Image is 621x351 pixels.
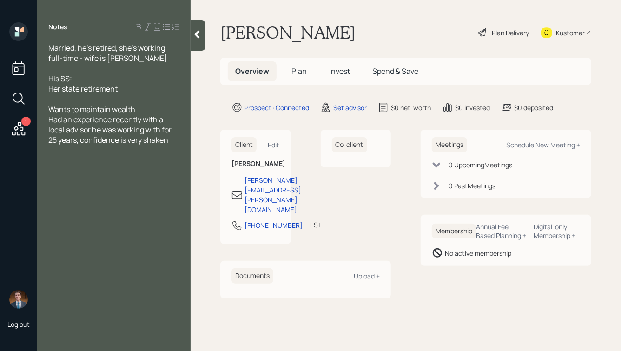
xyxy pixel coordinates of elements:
[372,66,418,76] span: Spend & Save
[534,222,580,240] div: Digital-only Membership +
[332,137,367,152] h6: Co-client
[506,140,580,149] div: Schedule New Meeting +
[449,160,512,170] div: 0 Upcoming Meeting s
[476,222,527,240] div: Annual Fee Based Planning +
[48,104,173,145] span: Wants to maintain wealth Had an experience recently with a local advisor he was working with for ...
[231,268,273,284] h6: Documents
[291,66,307,76] span: Plan
[268,140,280,149] div: Edit
[354,272,380,280] div: Upload +
[7,320,30,329] div: Log out
[329,66,350,76] span: Invest
[445,248,511,258] div: No active membership
[455,103,490,113] div: $0 invested
[244,220,303,230] div: [PHONE_NUMBER]
[333,103,367,113] div: Set advisor
[48,22,67,32] label: Notes
[310,220,322,230] div: EST
[235,66,269,76] span: Overview
[514,103,553,113] div: $0 deposited
[391,103,431,113] div: $0 net-worth
[220,22,356,43] h1: [PERSON_NAME]
[432,137,467,152] h6: Meetings
[21,117,31,126] div: 1
[449,181,495,191] div: 0 Past Meeting s
[231,137,257,152] h6: Client
[432,224,476,239] h6: Membership
[48,73,118,94] span: His SS: Her state retirement
[231,160,280,168] h6: [PERSON_NAME]
[492,28,529,38] div: Plan Delivery
[48,43,167,63] span: Married, he's retired, she's working full-time - wife is [PERSON_NAME]
[244,175,301,214] div: [PERSON_NAME][EMAIL_ADDRESS][PERSON_NAME][DOMAIN_NAME]
[556,28,585,38] div: Kustomer
[244,103,309,113] div: Prospect · Connected
[9,290,28,309] img: hunter_neumayer.jpg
